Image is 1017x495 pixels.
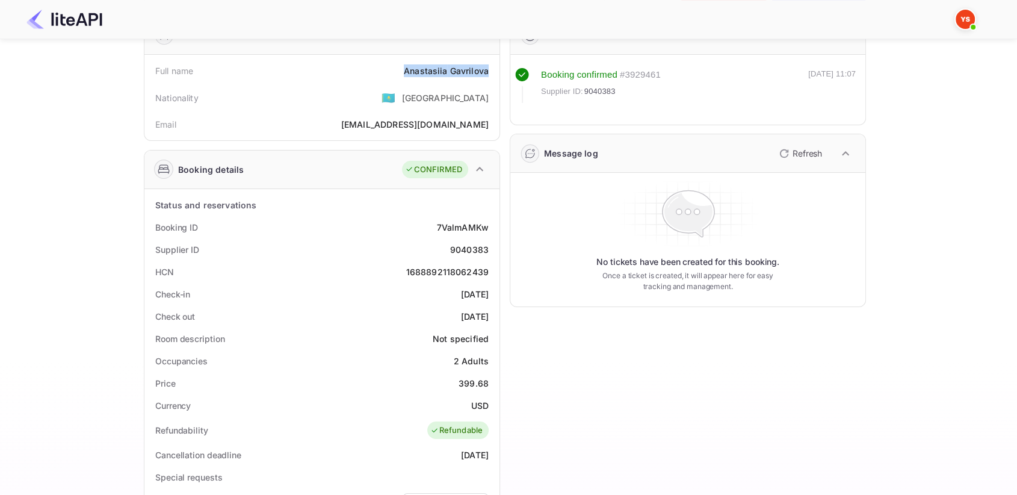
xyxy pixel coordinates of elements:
div: Booking details [178,163,244,176]
p: No tickets have been created for this booking. [596,256,779,268]
p: Refresh [793,147,822,160]
div: 7ValmAMKw [437,221,489,234]
div: Booking ID [155,221,198,234]
div: [DATE] 11:07 [808,68,856,103]
div: 399.68 [459,377,489,390]
div: 1688892118062439 [406,266,489,278]
div: 9040383 [450,243,489,256]
div: Currency [155,399,191,412]
div: [GEOGRAPHIC_DATA] [401,92,489,104]
div: Cancellation deadline [155,449,241,461]
div: Check-in [155,288,190,300]
div: [EMAIL_ADDRESS][DOMAIN_NAME] [341,118,489,131]
div: # 3929461 [620,68,661,82]
div: Full name [155,64,193,77]
div: Supplier ID [155,243,199,256]
div: CONFIRMED [405,164,462,176]
div: [DATE] [461,310,489,323]
div: Anastasiia Gavrilova [404,64,489,77]
div: Nationality [155,92,199,104]
div: Message log [544,147,598,160]
span: Supplier ID: [541,86,583,98]
div: Email [155,118,176,131]
div: Special requests [155,471,222,484]
div: 2 Adults [454,355,489,367]
img: LiteAPI Logo [26,10,102,29]
div: Status and reservations [155,199,256,211]
div: [DATE] [461,288,489,300]
img: Yandex Support [956,10,975,29]
div: USD [471,399,489,412]
div: Refundable [430,425,483,437]
button: Refresh [772,144,827,163]
div: [DATE] [461,449,489,461]
div: Booking confirmed [541,68,617,82]
div: Check out [155,310,195,323]
div: Not specified [433,332,489,345]
div: Room description [155,332,224,345]
div: Refundability [155,424,208,437]
div: Occupancies [155,355,208,367]
span: United States [382,87,395,108]
div: Price [155,377,176,390]
span: 9040383 [584,86,616,98]
div: HCN [155,266,174,278]
p: Once a ticket is created, it will appear here for easy tracking and management. [593,270,783,292]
